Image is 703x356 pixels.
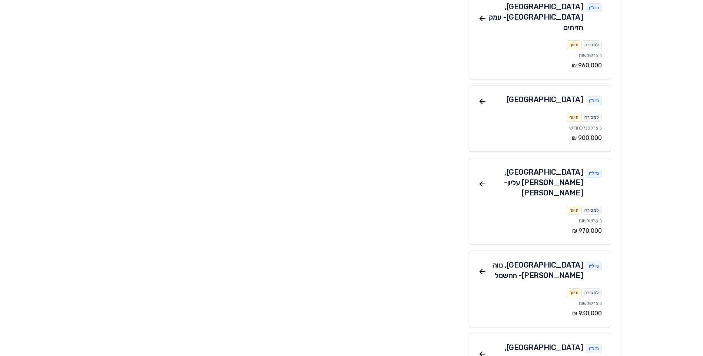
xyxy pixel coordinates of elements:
[567,288,581,297] div: תיווך
[586,96,602,105] div: נדל״ן
[581,40,602,49] div: למכירה
[487,167,583,198] div: [GEOGRAPHIC_DATA] , [PERSON_NAME] עליון - [PERSON_NAME]
[507,94,583,105] div: [GEOGRAPHIC_DATA]
[478,134,602,142] div: ‏900,000 ‏₪
[579,52,602,58] span: נוצר שלשום
[487,1,583,33] div: [GEOGRAPHIC_DATA] , [GEOGRAPHIC_DATA] - עמק הזיתים
[478,61,602,70] div: ‏960,000 ‏₪
[581,113,602,122] div: למכירה
[567,40,581,49] div: תיווך
[478,309,602,318] div: ‏930,000 ‏₪
[567,206,581,215] div: תיווך
[586,169,602,178] div: נדל״ן
[478,226,602,235] div: ‏970,000 ‏₪
[579,300,602,306] span: נוצר שלשום
[581,288,602,297] div: למכירה
[586,262,602,271] div: נדל״ן
[586,344,602,353] div: נדל״ן
[579,218,602,224] span: נוצר שלשום
[586,3,602,12] div: נדל״ן
[569,125,602,131] span: נוצר לפני כחודש
[567,113,581,122] div: תיווך
[581,206,602,215] div: למכירה
[487,260,583,281] div: [GEOGRAPHIC_DATA] , נווה [PERSON_NAME] - החשמל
